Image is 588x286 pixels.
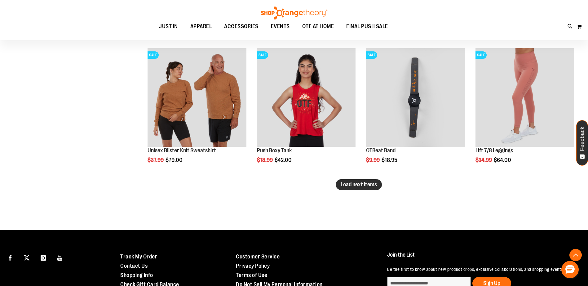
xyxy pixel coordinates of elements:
a: Visit our Youtube page [55,252,65,263]
a: APPAREL [184,19,218,34]
img: OTBeat Band [366,48,465,147]
a: ACCESSORIES [218,19,265,34]
span: FINAL PUSH SALE [346,19,388,33]
span: $18.99 [257,157,274,163]
span: $9.99 [366,157,381,163]
a: Lift 7/8 Leggings [475,147,513,154]
span: EVENTS [271,19,290,33]
span: OTF AT HOME [302,19,334,33]
a: Visit our Instagram page [38,252,49,263]
a: Privacy Policy [236,263,270,269]
span: ACCESSORIES [224,19,259,33]
img: Shop Orangetheory [260,6,328,19]
span: $79.00 [166,157,183,163]
a: Unisex Blister Knit Sweatshirt [148,147,216,154]
h4: Join the List [387,252,574,263]
div: product [254,45,359,179]
img: Twitter [24,255,29,261]
a: OTBeat BandSALE [366,48,465,148]
a: Customer Service [236,253,280,260]
a: JUST IN [153,19,184,34]
span: SALE [366,51,377,59]
a: Shopping Info [120,272,153,278]
span: SALE [475,51,487,59]
span: $24.99 [475,157,493,163]
a: Contact Us [120,263,148,269]
span: JUST IN [159,19,178,33]
span: $42.00 [275,157,293,163]
img: Product image for Unisex Blister Knit Sweatshirt [148,48,246,147]
button: Load next items [336,179,382,190]
a: Terms of Use [236,272,267,278]
img: Product image for Push Boxy Tank [257,48,356,147]
span: Load next items [341,181,377,188]
button: Feedback - Show survey [576,120,588,166]
div: product [472,45,577,179]
a: Product image for Unisex Blister Knit SweatshirtSALE [148,48,246,148]
span: SALE [148,51,159,59]
a: Product image for Lift 7/8 LeggingsSALE [475,48,574,148]
button: Hello, have a question? Let’s chat. [561,261,579,278]
span: $18.95 [382,157,398,163]
a: Visit our Facebook page [5,252,15,263]
a: Visit our X page [21,252,32,263]
div: product [144,45,249,179]
a: OTF AT HOME [296,19,340,34]
button: Back To Top [569,249,582,261]
a: Track My Order [120,253,157,260]
a: FINAL PUSH SALE [340,19,394,33]
span: APPAREL [190,19,212,33]
span: Feedback [579,127,585,151]
a: EVENTS [265,19,296,34]
p: Be the first to know about new product drops, exclusive collaborations, and shopping events! [387,266,574,272]
span: SALE [257,51,268,59]
span: $64.00 [494,157,512,163]
span: $37.99 [148,157,165,163]
a: Product image for Push Boxy TankSALE [257,48,356,148]
a: Push Boxy Tank [257,147,292,154]
img: Product image for Lift 7/8 Leggings [475,48,574,147]
div: product [363,45,468,179]
a: OTBeat Band [366,147,396,154]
